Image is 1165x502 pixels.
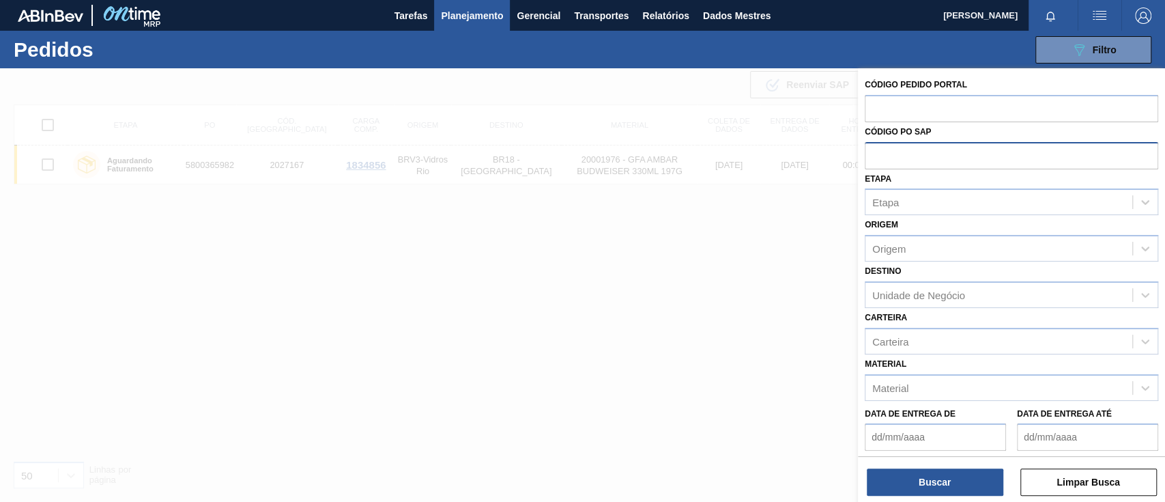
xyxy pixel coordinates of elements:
[574,10,629,21] font: Transportes
[865,266,901,276] font: Destino
[441,10,503,21] font: Planejamento
[1035,36,1151,64] button: Filtro
[865,80,967,89] font: Código Pedido Portal
[872,197,899,208] font: Etapa
[394,10,428,21] font: Tarefas
[865,127,931,137] font: Código PO SAP
[865,220,898,229] font: Origem
[1091,8,1108,24] img: ações do usuário
[642,10,689,21] font: Relatórios
[1017,409,1112,419] font: Data de Entrega até
[872,243,906,255] font: Origem
[865,423,1006,451] input: dd/mm/aaaa
[1029,6,1072,25] button: Notificações
[1093,44,1117,55] font: Filtro
[18,10,83,22] img: TNhmsLtSVTkK8tSr43FrP2fwEKptu5GPRR3wAAAABJRU5ErkJggg==
[703,10,771,21] font: Dados Mestres
[517,10,560,21] font: Gerencial
[872,382,908,393] font: Material
[872,335,908,347] font: Carteira
[865,174,891,184] font: Etapa
[872,289,965,301] font: Unidade de Negócio
[14,38,94,61] font: Pedidos
[1135,8,1151,24] img: Sair
[865,359,906,369] font: Material
[943,10,1018,20] font: [PERSON_NAME]
[865,313,907,322] font: Carteira
[865,409,955,419] font: Data de Entrega de
[1017,423,1158,451] input: dd/mm/aaaa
